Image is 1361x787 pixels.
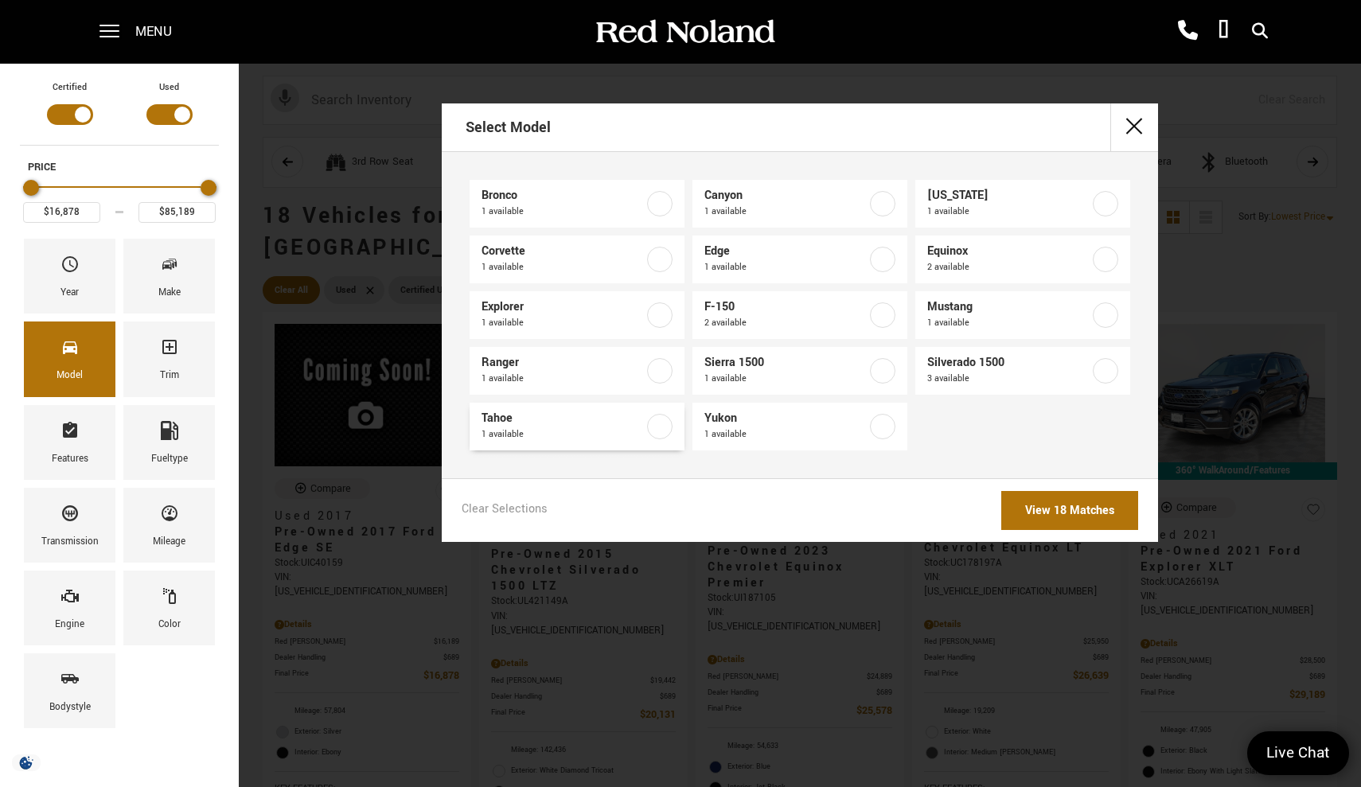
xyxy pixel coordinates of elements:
[915,347,1130,395] a: Silverado 15003 available
[927,244,1090,259] span: Equinox
[462,501,548,520] a: Clear Selections
[927,259,1090,275] span: 2 available
[704,204,867,220] span: 1 available
[123,405,215,480] div: FueltypeFueltype
[470,347,684,395] a: Ranger1 available
[24,321,115,396] div: ModelModel
[151,450,188,468] div: Fueltype
[57,367,83,384] div: Model
[692,291,907,339] a: F-1502 available
[24,488,115,563] div: TransmissionTransmission
[160,251,179,284] span: Make
[1110,103,1158,151] button: close
[470,236,684,283] a: Corvette1 available
[927,355,1090,371] span: Silverado 1500
[158,284,181,302] div: Make
[60,251,80,284] span: Year
[704,259,867,275] span: 1 available
[23,180,39,196] div: Minimum Price
[927,299,1090,315] span: Mustang
[470,403,684,450] a: Tahoe1 available
[704,315,867,331] span: 2 available
[927,371,1090,387] span: 3 available
[692,403,907,450] a: Yukon1 available
[915,236,1130,283] a: Equinox2 available
[41,533,99,551] div: Transmission
[60,284,79,302] div: Year
[24,653,115,728] div: BodystyleBodystyle
[482,355,644,371] span: Ranger
[1258,742,1338,764] span: Live Chat
[160,367,179,384] div: Trim
[20,80,219,145] div: Filter by Vehicle Type
[915,291,1130,339] a: Mustang1 available
[8,754,45,771] img: Opt-Out Icon
[1247,731,1349,775] a: Live Chat
[201,180,216,196] div: Maximum Price
[123,571,215,645] div: ColorColor
[482,244,644,259] span: Corvette
[482,411,644,427] span: Tahoe
[23,174,216,223] div: Price
[160,333,179,367] span: Trim
[60,500,80,533] span: Transmission
[704,299,867,315] span: F-150
[8,754,45,771] section: Click to Open Cookie Consent Modal
[24,571,115,645] div: EngineEngine
[704,188,867,204] span: Canyon
[482,371,644,387] span: 1 available
[482,259,644,275] span: 1 available
[593,18,776,46] img: Red Noland Auto Group
[927,204,1090,220] span: 1 available
[466,105,551,150] h2: Select Model
[53,80,87,95] label: Certified
[123,239,215,314] div: MakeMake
[160,417,179,450] span: Fueltype
[470,180,684,228] a: Bronco1 available
[482,427,644,442] span: 1 available
[60,417,80,450] span: Features
[55,616,84,633] div: Engine
[1001,491,1138,530] a: View 18 Matches
[704,411,867,427] span: Yukon
[159,80,179,95] label: Used
[153,533,185,551] div: Mileage
[60,582,80,616] span: Engine
[470,291,684,339] a: Explorer1 available
[704,371,867,387] span: 1 available
[123,488,215,563] div: MileageMileage
[60,333,80,367] span: Model
[927,315,1090,331] span: 1 available
[482,299,644,315] span: Explorer
[927,188,1090,204] span: [US_STATE]
[482,188,644,204] span: Bronco
[692,347,907,395] a: Sierra 15001 available
[704,427,867,442] span: 1 available
[704,244,867,259] span: Edge
[24,239,115,314] div: YearYear
[24,405,115,480] div: FeaturesFeatures
[158,616,181,633] div: Color
[482,315,644,331] span: 1 available
[123,321,215,396] div: TrimTrim
[160,582,179,616] span: Color
[692,236,907,283] a: Edge1 available
[28,160,211,174] h5: Price
[52,450,88,468] div: Features
[49,699,91,716] div: Bodystyle
[23,202,100,223] input: Minimum
[915,180,1130,228] a: [US_STATE]1 available
[704,355,867,371] span: Sierra 1500
[692,180,907,228] a: Canyon1 available
[60,665,80,699] span: Bodystyle
[160,500,179,533] span: Mileage
[138,202,216,223] input: Maximum
[482,204,644,220] span: 1 available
